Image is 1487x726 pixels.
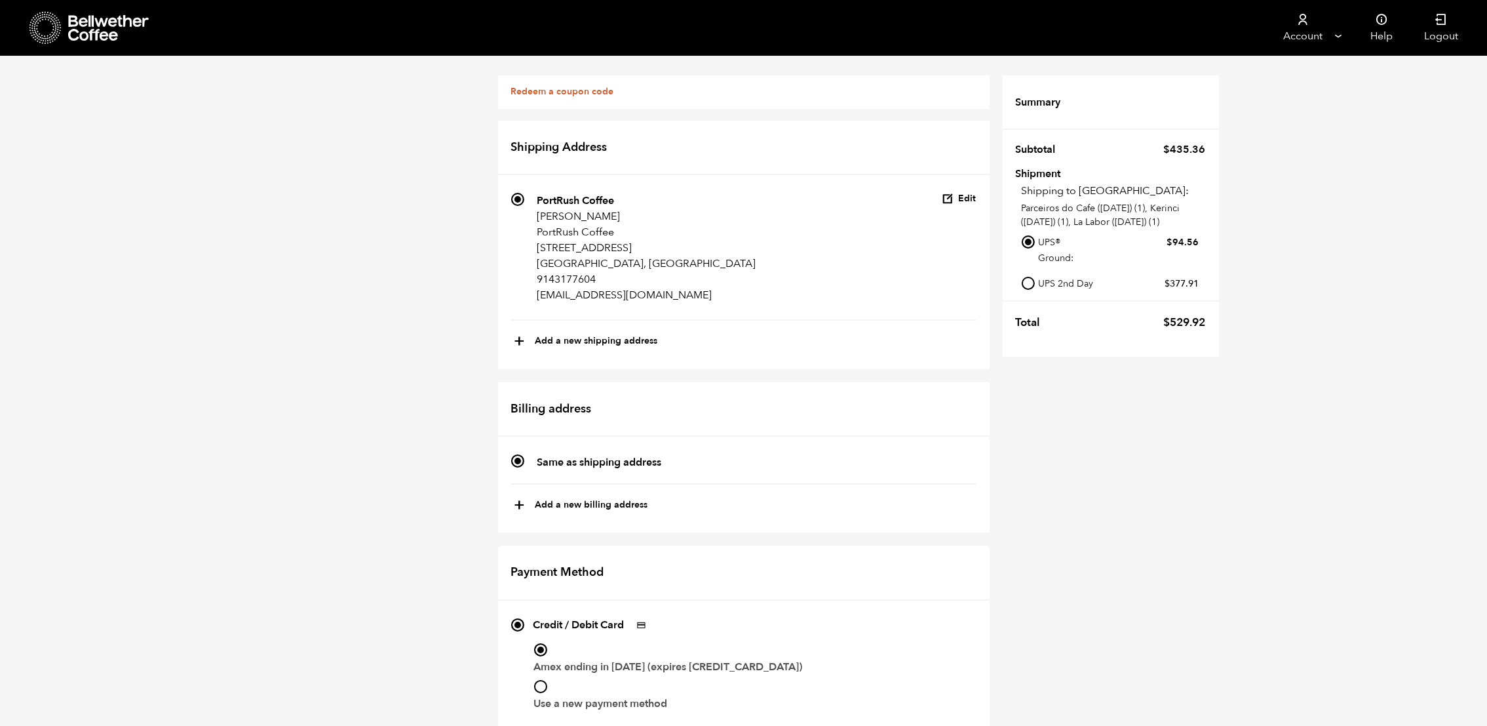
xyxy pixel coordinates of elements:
[1164,142,1206,157] bdi: 435.36
[537,224,756,240] p: PortRush Coffee
[498,382,990,437] h2: Billing address
[514,494,526,517] span: +
[533,615,653,635] label: Credit / Debit Card
[537,209,756,224] p: [PERSON_NAME]
[537,287,756,303] p: [EMAIL_ADDRESS][DOMAIN_NAME]
[511,193,524,206] input: PortRush Coffee [PERSON_NAME] PortRush Coffee [STREET_ADDRESS] [GEOGRAPHIC_DATA], [GEOGRAPHIC_DAT...
[1022,183,1206,199] p: Shipping to [GEOGRAPHIC_DATA]:
[537,193,615,208] strong: PortRush Coffee
[1022,201,1206,229] p: Parceiros do Cafe ([DATE]) (1), Kerinci ([DATE]) (1), La Labor ([DATE]) (1)
[514,331,526,353] span: +
[1164,315,1206,330] bdi: 529.92
[537,240,756,256] p: [STREET_ADDRESS]
[1167,236,1199,249] bdi: 94.56
[511,85,614,98] a: Redeem a coupon code
[534,693,976,714] label: Use a new payment method
[537,455,662,470] strong: Same as shipping address
[1016,136,1064,163] th: Subtotal
[1167,236,1173,249] span: $
[1038,275,1199,308] label: UPS 2nd Day Air®:
[537,272,756,287] p: 9143177604
[511,454,524,468] input: Same as shipping address
[1165,277,1170,290] span: $
[629,617,653,633] img: Credit / Debit Card
[1164,142,1170,157] span: $
[534,656,976,677] label: Amex ending in [DATE] (expires [CREDIT_CARD_DATA])
[537,256,756,272] p: [GEOGRAPHIC_DATA], [GEOGRAPHIC_DATA]
[1016,169,1091,177] th: Shipment
[1016,308,1049,337] th: Total
[942,193,976,205] button: Edit
[498,546,990,601] h2: Payment Method
[1038,233,1199,266] label: UPS® Ground:
[498,121,990,176] h2: Shipping Address
[1016,89,1069,116] th: Summary
[1165,277,1199,290] bdi: 377.91
[514,331,658,353] button: +Add a new shipping address
[514,494,648,517] button: +Add a new billing address
[1164,315,1170,330] span: $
